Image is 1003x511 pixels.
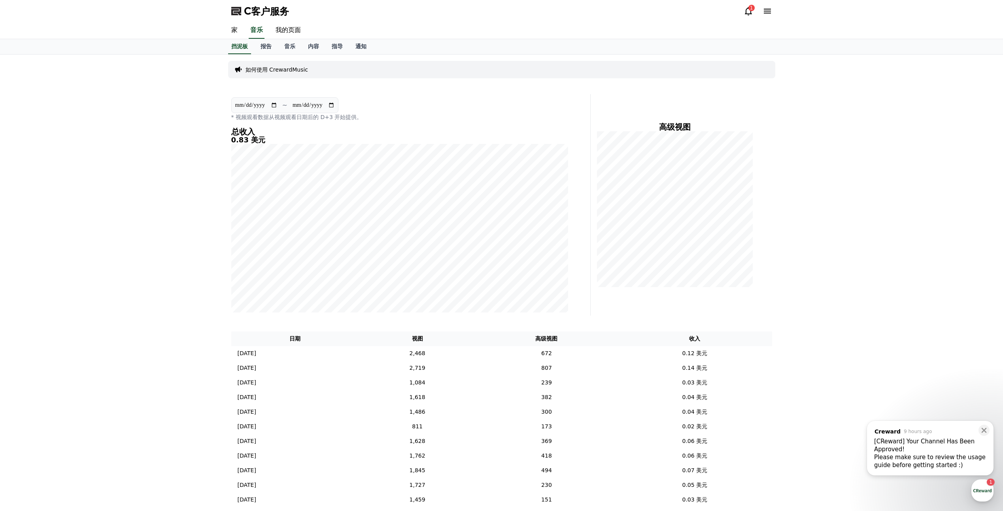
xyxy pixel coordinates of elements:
th: 高级视图 [476,331,618,346]
td: 0.04 美元 [618,390,772,405]
p: [DATE] [238,481,256,489]
a: 音乐 [278,39,302,54]
a: 我的页面 [269,22,307,39]
p: * 视频观看数据从视频观看日期后的 D+3 开始提供。 [231,113,568,121]
td: 230 [476,478,618,492]
td: 0.07 美元 [618,463,772,478]
th: 收入 [618,331,772,346]
td: 151 [476,492,618,507]
td: 494 [476,463,618,478]
td: 2,719 [359,361,475,375]
td: 300 [476,405,618,419]
a: 1 [744,6,753,16]
h4: 总收入 [231,127,568,136]
font: 指导 [332,43,343,49]
th: 视图 [359,331,475,346]
td: 369 [476,434,618,449]
a: 通知 [349,39,373,54]
p: [DATE] [238,364,256,372]
td: 1,486 [359,405,475,419]
td: 0.06 美元 [618,434,772,449]
td: 0.04 美元 [618,405,772,419]
font: 通知 [355,43,366,49]
td: 1,459 [359,492,475,507]
a: 音乐 [249,22,264,39]
p: [DATE] [238,496,256,504]
td: 418 [476,449,618,463]
td: 0.06 美元 [618,449,772,463]
h5: 0.83 美元 [231,136,568,144]
a: 家 [225,22,244,39]
td: 807 [476,361,618,375]
a: C客户服务 [231,5,289,17]
p: [DATE] [238,379,256,387]
td: 239 [476,375,618,390]
td: 0.03 美元 [618,492,772,507]
a: 内容 [302,39,325,54]
th: 日期 [231,331,359,346]
td: 1,762 [359,449,475,463]
font: 挡泥板 [231,43,248,49]
p: [DATE] [238,437,256,445]
td: 1,727 [359,478,475,492]
font: 内容 [308,43,319,49]
a: 报告 [254,39,278,54]
td: 0.05 美元 [618,478,772,492]
td: 0.12 美元 [618,346,772,361]
h4: 高级视图 [597,123,753,131]
td: 0.02 美元 [618,419,772,434]
p: [DATE] [238,349,256,358]
td: 382 [476,390,618,405]
td: 0.14 美元 [618,361,772,375]
div: 1 [748,5,755,11]
td: 1,845 [359,463,475,478]
td: 2,468 [359,346,475,361]
p: [DATE] [238,408,256,416]
td: 672 [476,346,618,361]
td: 1,618 [359,390,475,405]
font: 报告 [261,43,272,49]
a: 挡泥板 [228,39,251,54]
span: C客户服务 [244,5,289,17]
a: 指导 [325,39,349,54]
p: [DATE] [238,466,256,475]
p: [DATE] [238,422,256,431]
font: 音乐 [284,43,295,49]
a: 如何使用 CrewardMusic [246,66,308,74]
td: 0.03 美元 [618,375,772,390]
td: 1,084 [359,375,475,390]
p: ~ [282,100,287,110]
p: [DATE] [238,452,256,460]
td: 173 [476,419,618,434]
td: 811 [359,419,475,434]
td: 1,628 [359,434,475,449]
p: [DATE] [238,393,256,401]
